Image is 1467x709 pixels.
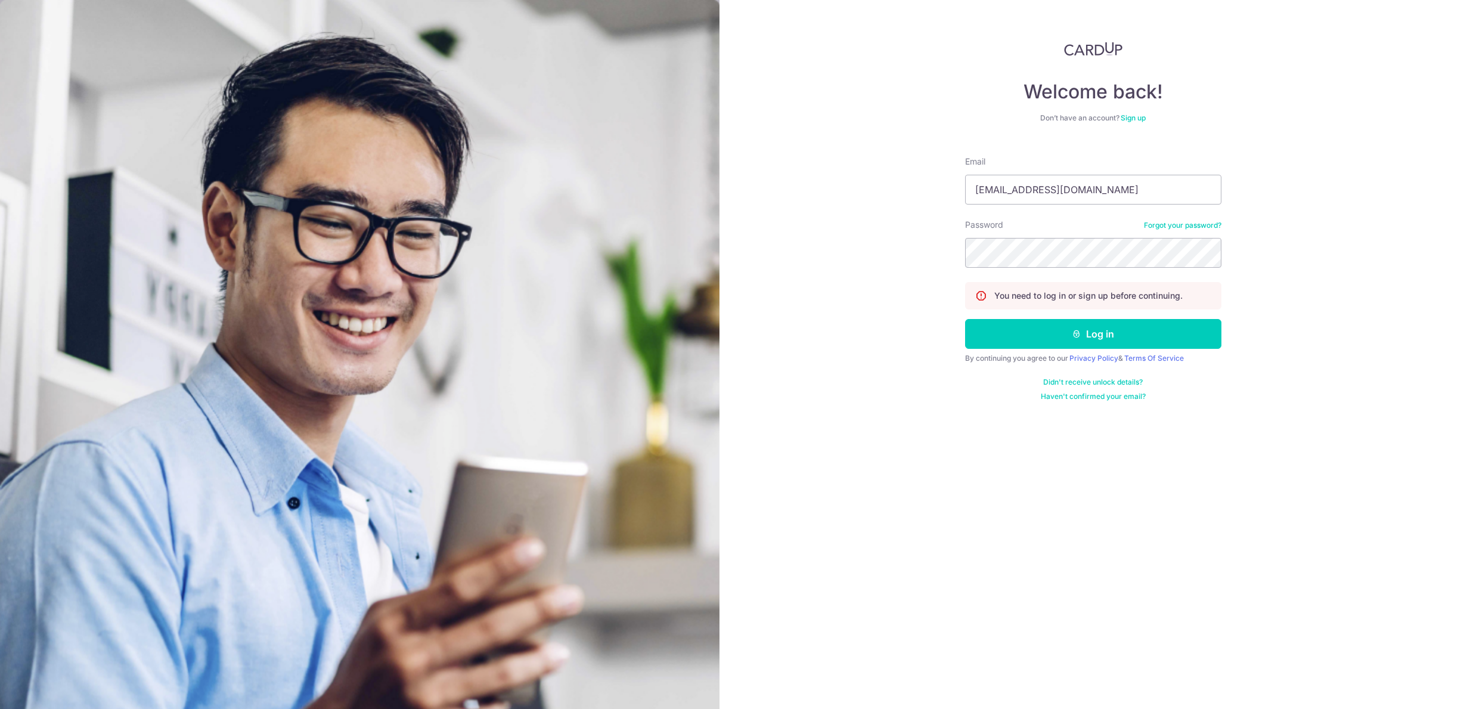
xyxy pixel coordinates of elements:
[994,290,1183,302] p: You need to log in or sign up before continuing.
[1069,354,1118,363] a: Privacy Policy
[1144,221,1221,230] a: Forgot your password?
[1124,354,1184,363] a: Terms Of Service
[965,80,1221,104] h4: Welcome back!
[965,354,1221,363] div: By continuing you agree to our &
[965,219,1003,231] label: Password
[965,175,1221,205] input: Enter your Email
[1043,377,1143,387] a: Didn't receive unlock details?
[965,113,1221,123] div: Don’t have an account?
[965,156,985,168] label: Email
[965,319,1221,349] button: Log in
[1041,392,1146,401] a: Haven't confirmed your email?
[1121,113,1146,122] a: Sign up
[1064,42,1122,56] img: CardUp Logo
